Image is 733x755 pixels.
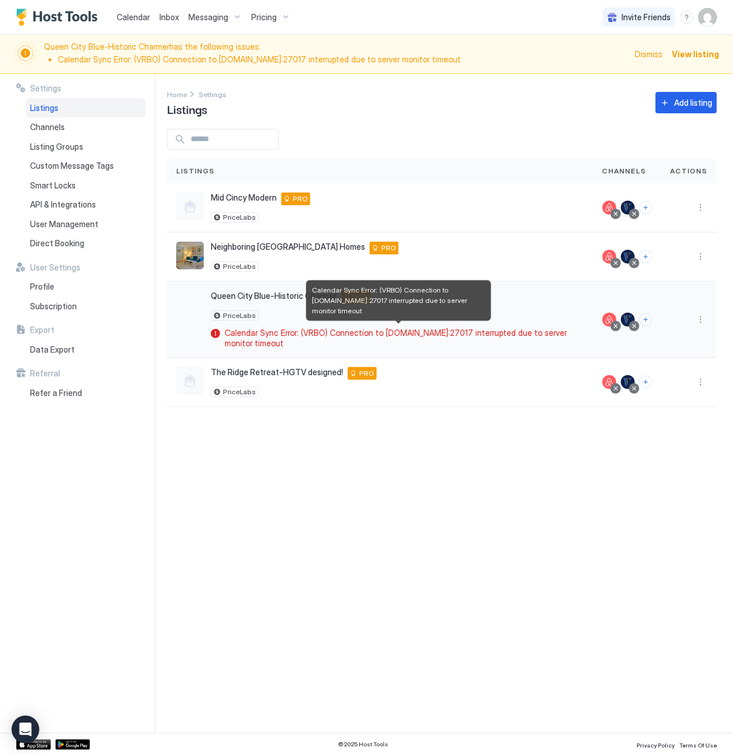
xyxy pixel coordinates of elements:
[694,201,708,214] div: menu
[381,243,396,253] span: PRO
[12,716,39,743] div: Open Intercom Messenger
[25,277,146,297] a: Profile
[25,195,146,214] a: API & Integrations
[25,383,146,403] a: Refer a Friend
[30,345,75,355] span: Data Export
[30,301,77,312] span: Subscription
[694,250,708,264] div: menu
[199,90,226,99] span: Settings
[117,12,150,22] span: Calendar
[672,48,719,60] div: View listing
[698,8,717,27] div: User profile
[694,375,708,389] button: More options
[25,117,146,137] a: Channels
[211,193,277,203] span: Mid Cincy Modern
[55,739,90,750] a: Google Play Store
[30,180,76,191] span: Smart Locks
[225,328,579,348] span: Calendar Sync Error: (VRBO) Connection to [DOMAIN_NAME]:27017 interrupted due to server monitor t...
[211,242,365,252] span: Neighboring [GEOGRAPHIC_DATA] Homes
[30,238,84,249] span: Direct Booking
[680,10,694,24] div: menu
[30,142,83,152] span: Listing Groups
[30,325,54,335] span: Export
[671,166,708,176] span: Actions
[639,250,652,263] button: Connect channels
[30,199,96,210] span: API & Integrations
[635,48,663,60] div: Dismiss
[211,291,337,301] span: Queen City Blue-Historic Charmer
[16,739,51,750] a: App Store
[639,201,652,214] button: Connect channels
[306,280,491,321] div: Calendar Sync Error: (VRBO) Connection to [DOMAIN_NAME]:27017 interrupted due to server monitor t...
[186,129,278,149] input: Input Field
[30,262,80,273] span: User Settings
[159,11,179,23] a: Inbox
[167,88,187,100] a: Home
[188,12,228,23] span: Messaging
[117,11,150,23] a: Calendar
[199,88,226,100] a: Settings
[694,375,708,389] div: menu
[25,156,146,176] a: Custom Message Tags
[30,103,58,113] span: Listings
[251,12,277,23] span: Pricing
[694,313,708,327] button: More options
[176,291,204,319] div: listing image
[44,42,628,66] span: Queen City Blue-Historic Charmer has the following issues:
[25,297,146,316] a: Subscription
[674,97,712,109] div: Add listing
[338,741,389,748] span: © 2025 Host Tools
[16,9,103,26] a: Host Tools Logo
[167,100,207,117] span: Listings
[25,137,146,157] a: Listing Groups
[679,738,717,750] a: Terms Of Use
[293,194,308,204] span: PRO
[694,313,708,327] div: menu
[30,219,98,230] span: User Management
[167,90,187,99] span: Home
[30,282,54,292] span: Profile
[30,83,61,94] span: Settings
[30,388,82,398] span: Refer a Friend
[622,12,671,23] span: Invite Friends
[694,250,708,264] button: More options
[679,742,717,749] span: Terms Of Use
[58,54,628,65] li: Calendar Sync Error: (VRBO) Connection to [DOMAIN_NAME]:27017 interrupted due to server monitor t...
[656,92,717,113] button: Add listing
[637,738,675,750] a: Privacy Policy
[694,201,708,214] button: More options
[602,166,646,176] span: Channels
[211,367,343,377] span: The Ridge Retreat-HGTV designed!
[30,161,114,171] span: Custom Message Tags
[639,313,652,326] button: Connect channels
[25,176,146,195] a: Smart Locks
[25,234,146,253] a: Direct Booking
[25,340,146,360] a: Data Export
[25,98,146,118] a: Listings
[199,88,226,100] div: Breadcrumb
[25,214,146,234] a: User Management
[176,242,204,269] div: listing image
[639,376,652,388] button: Connect channels
[176,166,215,176] span: Listings
[159,12,179,22] span: Inbox
[637,742,675,749] span: Privacy Policy
[167,88,187,100] div: Breadcrumb
[30,368,60,379] span: Referral
[30,122,65,132] span: Channels
[359,368,374,379] span: PRO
